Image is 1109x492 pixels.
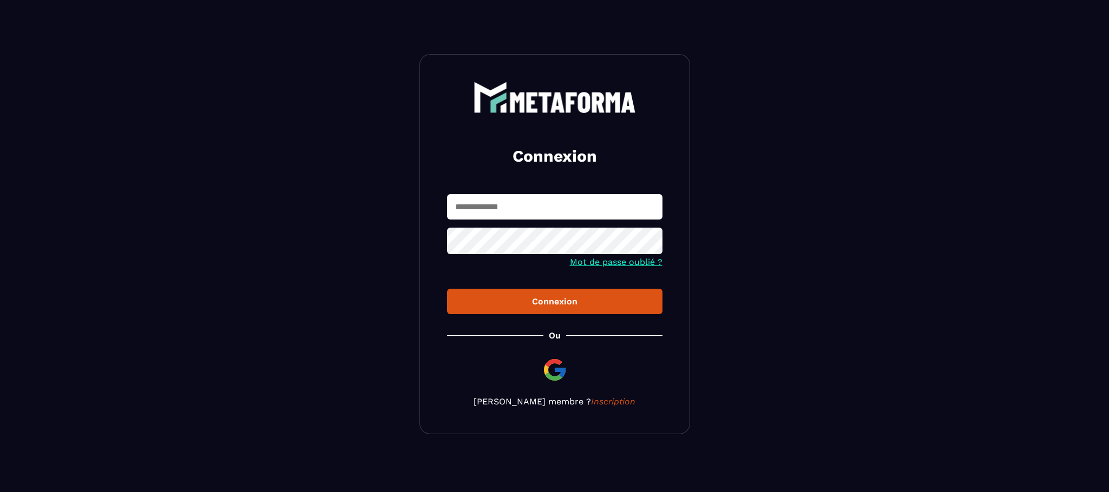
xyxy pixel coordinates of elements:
p: [PERSON_NAME] membre ? [447,396,662,407]
a: Mot de passe oublié ? [570,257,662,267]
img: google [542,357,568,383]
p: Ou [549,330,561,341]
a: Inscription [591,396,635,407]
div: Connexion [456,296,654,307]
a: logo [447,82,662,113]
img: logo [474,82,636,113]
h2: Connexion [460,145,649,167]
button: Connexion [447,289,662,314]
